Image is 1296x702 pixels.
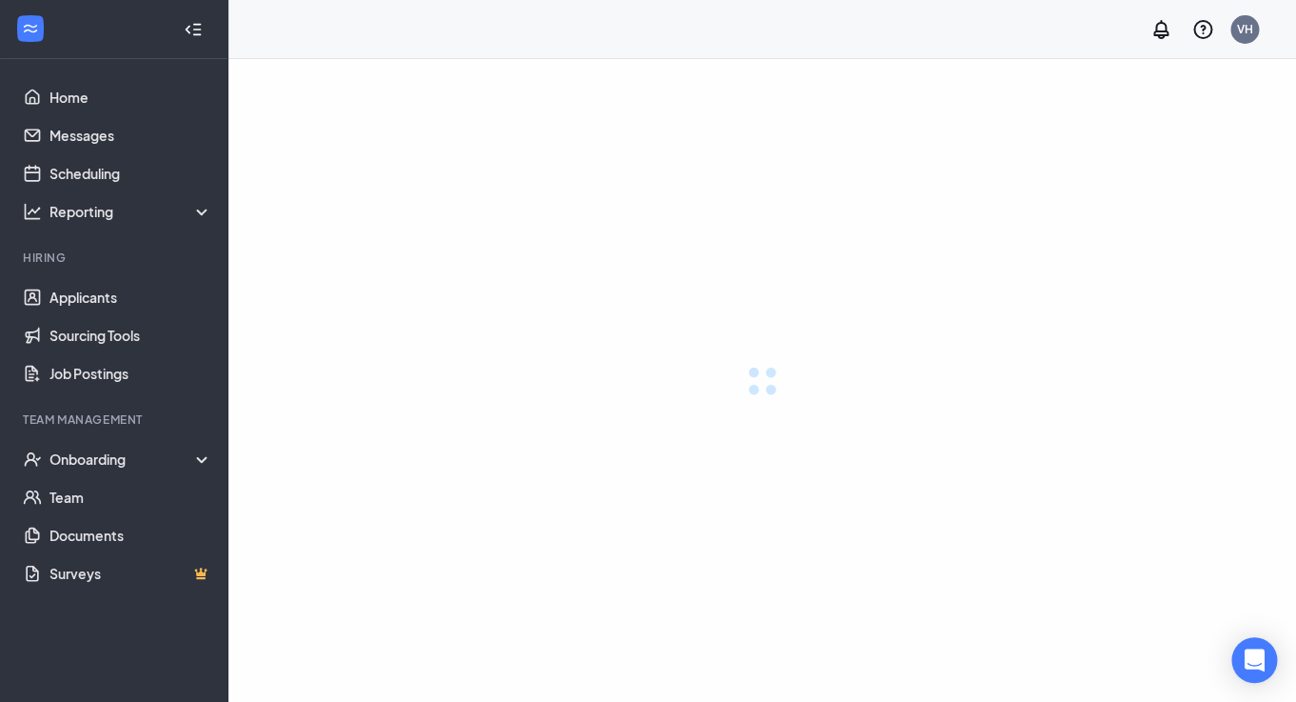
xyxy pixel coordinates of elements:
[49,154,212,192] a: Scheduling
[23,450,42,469] svg: UserCheck
[1191,18,1214,41] svg: QuestionInfo
[49,478,212,516] a: Team
[1231,637,1277,683] div: Open Intercom Messenger
[49,278,212,316] a: Applicants
[49,554,212,592] a: SurveysCrown
[49,316,212,354] a: Sourcing Tools
[23,411,208,428] div: Team Management
[1149,18,1172,41] svg: Notifications
[21,19,40,38] svg: WorkstreamLogo
[49,450,213,469] div: Onboarding
[1237,21,1253,37] div: VH
[49,202,213,221] div: Reporting
[49,116,212,154] a: Messages
[23,202,42,221] svg: Analysis
[49,354,212,392] a: Job Postings
[49,78,212,116] a: Home
[49,516,212,554] a: Documents
[184,20,203,39] svg: Collapse
[23,250,208,266] div: Hiring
